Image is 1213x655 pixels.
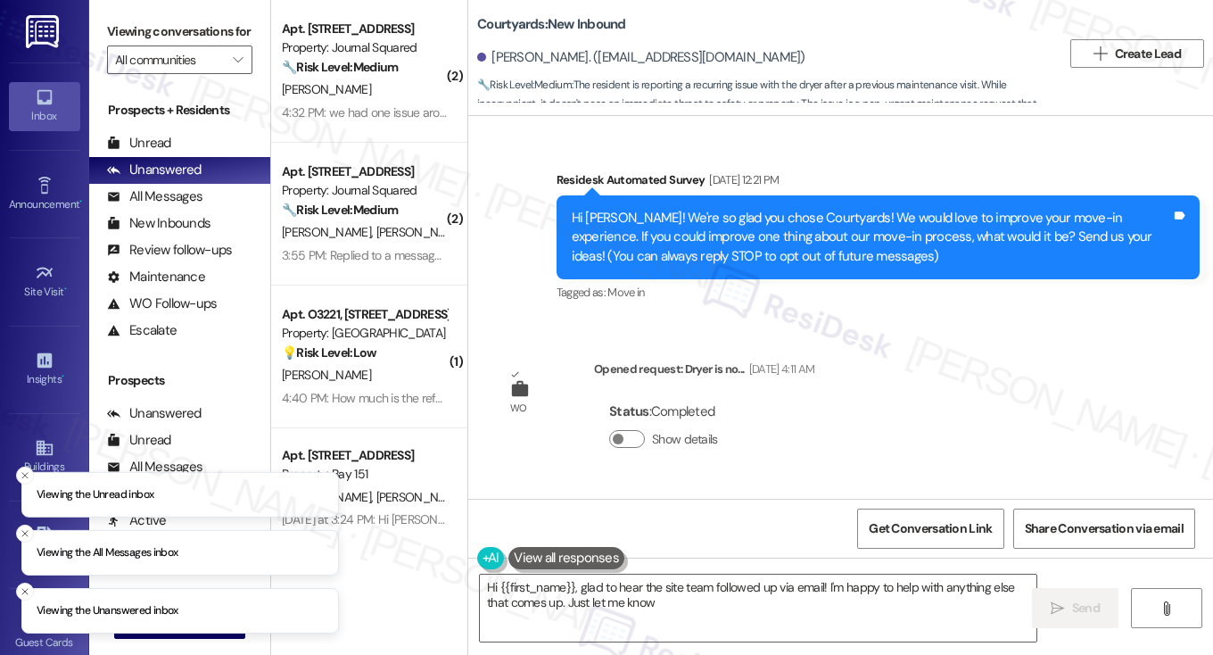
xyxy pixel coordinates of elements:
div: Property: Journal Squared [282,38,447,57]
div: Hi [PERSON_NAME]! We're so glad you chose Courtyards! We would love to improve your move-in exper... [572,209,1172,266]
a: Insights • [9,345,80,394]
div: WO [510,399,527,418]
div: 4:40 PM: How much is the referral credit? [282,390,497,406]
a: Inbox [9,82,80,130]
div: Unread [107,431,171,450]
p: Viewing the All Messages inbox [37,544,178,560]
div: Tagged as: [557,279,1201,305]
span: Create Lead [1115,45,1181,63]
div: [DATE] 12:21 PM [705,170,779,189]
span: Get Conversation Link [869,519,992,538]
div: Apt. [STREET_ADDRESS] [282,162,447,181]
div: : Completed [609,398,725,426]
i:  [1051,601,1064,616]
div: [DATE] 4:11 AM [745,360,815,378]
div: All Messages [107,187,202,206]
b: Status [609,402,649,420]
strong: 🔧 Risk Level: Medium [477,78,572,92]
strong: 🔧 Risk Level: Medium [282,59,398,75]
span: Share Conversation via email [1025,519,1184,538]
div: [PERSON_NAME]. ([EMAIL_ADDRESS][DOMAIN_NAME]) [477,48,805,67]
span: [PERSON_NAME] [282,81,371,97]
div: Opened request: Dryer is no... [594,360,814,385]
p: Viewing the Unread inbox [37,486,153,502]
button: Create Lead [1070,39,1204,68]
div: New Inbounds [107,214,210,233]
textarea: Hi {{first_name}}, glad to hear the site team followed up via email! I'm happy to help with anyth... [480,575,1036,642]
a: Leads [9,521,80,569]
i:  [1093,46,1107,61]
strong: 🔧 Risk Level: Medium [282,202,398,218]
div: Property: [GEOGRAPHIC_DATA] [282,324,447,343]
strong: 💡 Risk Level: Low [282,344,376,361]
div: Prospects + Residents [89,101,270,120]
div: Property: Bay 151 [282,465,447,484]
span: Send [1072,599,1100,618]
div: Apt. O3221, [STREET_ADDRESS][PERSON_NAME] [282,305,447,324]
button: Share Conversation via email [1013,509,1195,549]
div: Apt. [STREET_ADDRESS] [282,20,447,38]
b: Courtyards: New Inbound [477,15,626,34]
div: Unread [107,134,171,153]
span: [PERSON_NAME] [282,224,376,240]
div: All Messages [107,458,202,477]
button: Close toast [16,524,34,542]
p: Viewing the Unanswered inbox [37,603,178,619]
span: Move in [607,285,644,300]
input: All communities [115,46,224,74]
div: Apt. [STREET_ADDRESS] [282,446,447,465]
a: Site Visit • [9,258,80,306]
span: • [79,195,82,208]
span: : The resident is reporting a recurring issue with the dryer after a previous maintenance visit. ... [477,76,1061,133]
div: Escalate [107,321,177,340]
div: WO Follow-ups [107,294,217,313]
div: Maintenance [107,268,205,286]
div: 3:55 PM: Replied to a message:Personally my move in experience was smooth! [282,247,689,263]
span: • [64,283,67,295]
i:  [233,53,243,67]
label: Viewing conversations for [107,18,252,46]
span: [PERSON_NAME] [282,367,371,383]
a: Buildings [9,433,80,481]
span: [PERSON_NAME] [376,224,466,240]
div: Property: Journal Squared [282,181,447,200]
div: Prospects [89,371,270,390]
span: [PERSON_NAME] [376,489,466,505]
button: Close toast [16,466,34,484]
div: Unanswered [107,161,202,179]
div: Residesk Automated Survey [557,170,1201,195]
label: Show details [652,430,718,449]
img: ResiDesk Logo [26,15,62,48]
div: Unanswered [107,404,202,423]
div: Review follow-ups [107,241,232,260]
span: • [62,370,64,383]
button: Get Conversation Link [857,509,1003,549]
button: Send [1032,588,1118,628]
button: Close toast [16,583,34,601]
i:  [1159,601,1173,616]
